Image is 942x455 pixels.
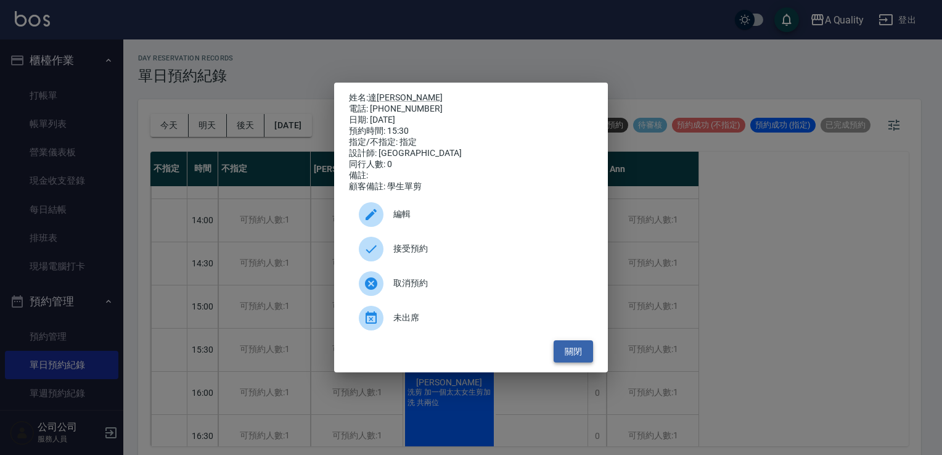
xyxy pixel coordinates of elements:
div: 指定/不指定: 指定 [349,137,593,148]
div: 取消預約 [349,266,593,301]
div: 編輯 [349,197,593,232]
a: 達[PERSON_NAME] [368,92,443,102]
div: 日期: [DATE] [349,115,593,126]
span: 未出席 [393,311,583,324]
div: 備註: [349,170,593,181]
div: 設計師: [GEOGRAPHIC_DATA] [349,148,593,159]
div: 電話: [PHONE_NUMBER] [349,104,593,115]
span: 取消預約 [393,277,583,290]
div: 未出席 [349,301,593,335]
span: 接受預約 [393,242,583,255]
div: 同行人數: 0 [349,159,593,170]
div: 預約時間: 15:30 [349,126,593,137]
div: 顧客備註: 學生單剪 [349,181,593,192]
div: 接受預約 [349,232,593,266]
span: 編輯 [393,208,583,221]
p: 姓名: [349,92,593,104]
button: 關閉 [554,340,593,363]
